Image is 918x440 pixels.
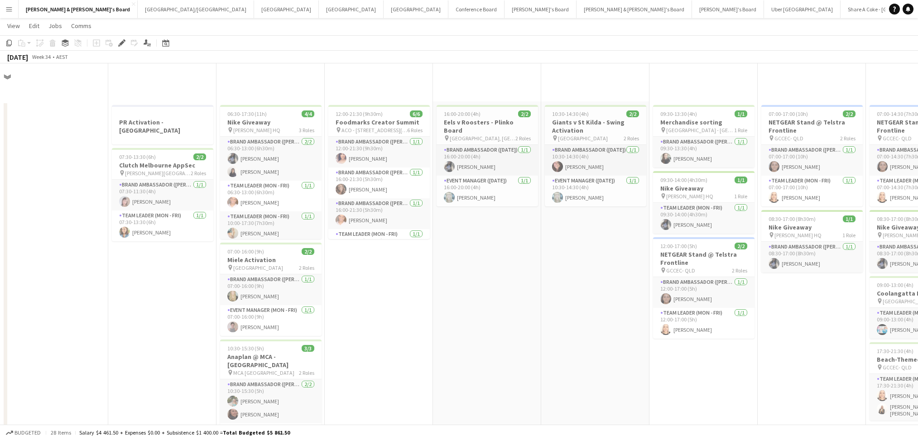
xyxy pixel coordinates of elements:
[29,22,39,30] span: Edit
[19,0,138,18] button: [PERSON_NAME] & [PERSON_NAME]'s Board
[384,0,448,18] button: [GEOGRAPHIC_DATA]
[223,429,290,436] span: Total Budgeted $5 861.50
[30,53,53,60] span: Week 34
[7,53,28,62] div: [DATE]
[764,0,841,18] button: Uber [GEOGRAPHIC_DATA]
[254,0,319,18] button: [GEOGRAPHIC_DATA]
[71,22,91,30] span: Comms
[25,20,43,32] a: Edit
[50,429,72,436] span: 28 items
[505,0,577,18] button: [PERSON_NAME]'s Board
[45,20,66,32] a: Jobs
[14,430,41,436] span: Budgeted
[319,0,384,18] button: [GEOGRAPHIC_DATA]
[577,0,692,18] button: [PERSON_NAME] & [PERSON_NAME]'s Board
[4,20,24,32] a: View
[7,22,20,30] span: View
[67,20,95,32] a: Comms
[79,429,290,436] div: Salary $4 461.50 + Expenses $0.00 + Subsistence $1 400.00 =
[448,0,505,18] button: Conference Board
[48,22,62,30] span: Jobs
[138,0,254,18] button: [GEOGRAPHIC_DATA]/[GEOGRAPHIC_DATA]
[5,428,42,438] button: Budgeted
[692,0,764,18] button: [PERSON_NAME]'s Board
[56,53,68,60] div: AEST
